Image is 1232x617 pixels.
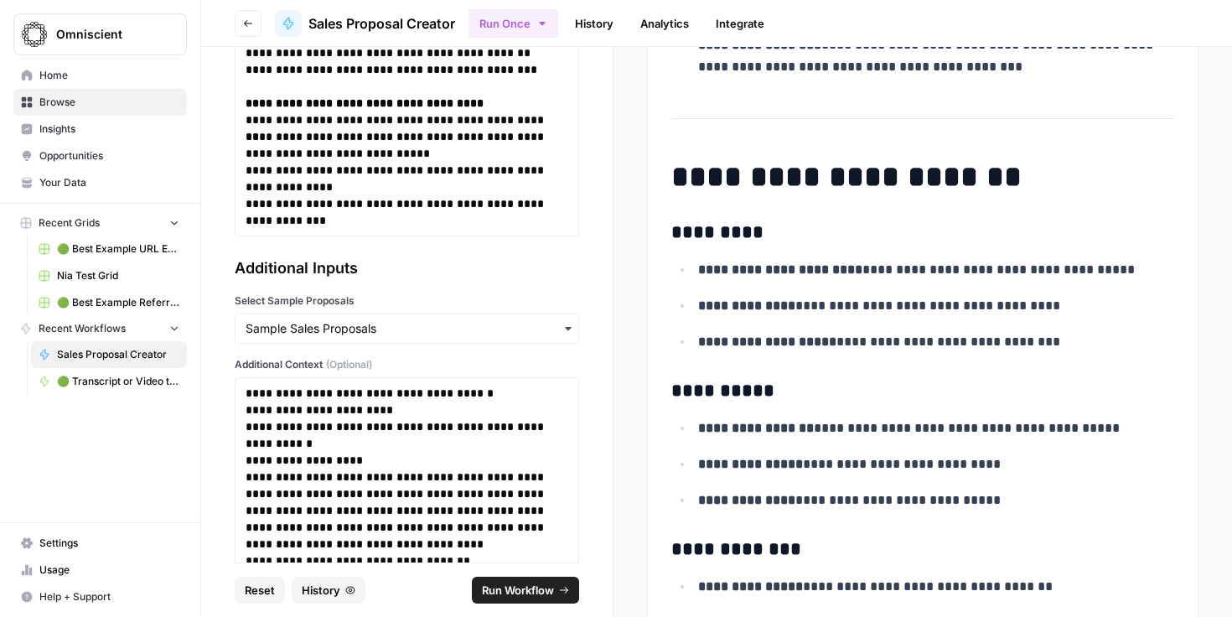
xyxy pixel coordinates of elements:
span: Sales Proposal Creator [308,13,455,34]
input: Sample Sales Proposals [246,320,568,337]
span: 🟢 Best Example URL Extractor Grid (3) [57,241,179,257]
a: Opportunities [13,143,187,169]
button: Recent Workflows [13,316,187,341]
a: Sales Proposal Creator [31,341,187,368]
a: Nia Test Grid [31,262,187,289]
span: 🟢 Best Example Referring Domains Finder Grid (1) [57,295,179,310]
button: Run Workflow [472,577,579,604]
button: Recent Grids [13,210,187,236]
span: Opportunities [39,148,179,163]
a: Usage [13,557,187,583]
a: Browse [13,89,187,116]
a: Settings [13,530,187,557]
span: Sales Proposal Creator [57,347,179,362]
label: Additional Context [235,357,579,372]
span: 🟢 Transcript or Video to LinkedIn Posts [57,374,179,389]
span: Settings [39,536,179,551]
a: Insights [13,116,187,143]
span: Run Workflow [482,582,554,599]
span: Omniscient [56,26,158,43]
span: Nia Test Grid [57,268,179,283]
a: Your Data [13,169,187,196]
a: Sales Proposal Creator [275,10,455,37]
a: 🟢 Transcript or Video to LinkedIn Posts [31,368,187,395]
button: Workspace: Omniscient [13,13,187,55]
button: Run Once [468,9,558,38]
button: Reset [235,577,285,604]
button: History [292,577,365,604]
a: 🟢 Best Example Referring Domains Finder Grid (1) [31,289,187,316]
span: Reset [245,582,275,599]
span: (Optional) [326,357,372,372]
a: Integrate [706,10,774,37]
span: Insights [39,122,179,137]
a: 🟢 Best Example URL Extractor Grid (3) [31,236,187,262]
span: History [302,582,340,599]
span: Recent Workflows [39,321,126,336]
img: Omniscient Logo [19,19,49,49]
label: Select Sample Proposals [235,293,579,308]
div: Additional Inputs [235,257,579,280]
span: Help + Support [39,589,179,604]
span: Recent Grids [39,215,100,231]
button: Help + Support [13,583,187,610]
span: Home [39,68,179,83]
span: Browse [39,95,179,110]
a: History [565,10,624,37]
span: Your Data [39,175,179,190]
a: Analytics [630,10,699,37]
span: Usage [39,563,179,578]
a: Home [13,62,187,89]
